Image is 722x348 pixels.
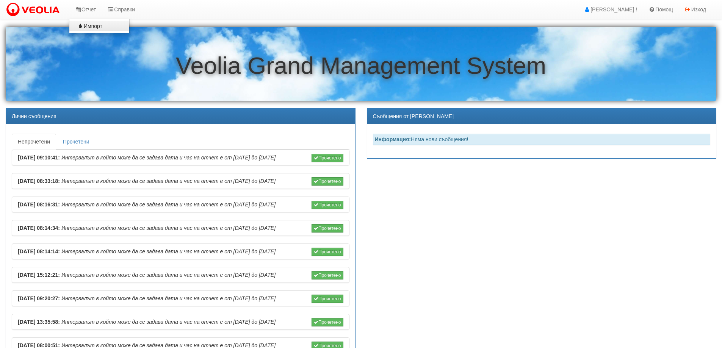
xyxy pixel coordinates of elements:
i: Интервалът в който може да се задава дата и час на отчет е от [DATE] до [DATE] [61,154,276,161]
a: Непрочетени [12,134,56,150]
b: [DATE] 08:14:14: [18,248,60,254]
b: [DATE] 15:12:21: [18,272,60,278]
i: Интервалът в който може да се задава дата и час на отчет е от [DATE] до [DATE] [61,201,276,208]
div: Лични съобщения [6,109,355,124]
i: Интервалът в който може да се задава дата и час на отчет е от [DATE] до [DATE] [61,248,276,254]
i: Интервалът в който може да се задава дата и час на отчет е от [DATE] до [DATE] [61,319,276,325]
strong: Информация: [375,136,411,142]
b: [DATE] 13:35:58: [18,319,60,325]
button: Прочетено [312,248,343,256]
button: Прочетено [312,271,343,279]
button: Прочетено [312,201,343,209]
h1: Veolia Grand Management System [6,53,716,79]
b: [DATE] 08:16:31: [18,201,60,208]
b: [DATE] 08:33:18: [18,178,60,184]
button: Прочетено [312,295,343,303]
a: Импорт [69,21,129,31]
button: Прочетено [312,318,343,326]
b: [DATE] 09:20:27: [18,295,60,301]
i: Интервалът в който може да се задава дата и час на отчет е от [DATE] до [DATE] [61,295,276,301]
button: Прочетено [312,154,343,162]
button: Прочетено [312,177,343,186]
div: Съобщения от [PERSON_NAME] [367,109,716,124]
b: [DATE] 08:14:34: [18,225,60,231]
i: Интервалът в който може да се задава дата и час на отчет е от [DATE] до [DATE] [61,178,276,184]
button: Прочетено [312,224,343,233]
i: Интервалът в който може да се задава дата и час на отчет е от [DATE] до [DATE] [61,272,276,278]
b: [DATE] 09:10:41: [18,154,60,161]
i: Интервалът в който може да се задава дата и час на отчет е от [DATE] до [DATE] [61,225,276,231]
a: Прочетени [57,134,96,150]
img: VeoliaLogo.png [6,2,63,18]
div: Няма нови съобщения! [373,134,711,145]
